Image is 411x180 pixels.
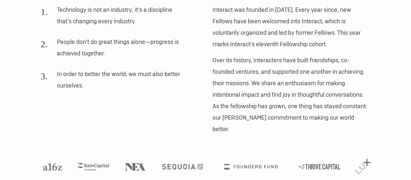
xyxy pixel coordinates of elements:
img: Bain Capital Ventures logo [77,163,109,170]
img: Sequoia logo [162,164,203,169]
img: Thrive Capital logo [299,164,340,169]
li: Technology is not an industry; it’s a discipline that’s changing every industry. [41,4,185,31]
p: Over its history, Interacters have built friendships, co-founded ventures, and supported one anot... [213,54,370,135]
img: A16Z logo [43,163,62,170]
li: In order to better the world, we must also better ourselves. [41,68,185,96]
img: Lux Capital logo [354,159,370,174]
p: Interact was founded in [DATE]. Every year since, new Fellows have been welcomed into Interact, w... [213,4,370,50]
li: People don’t do great things alone—progress is achieved together. [41,36,185,64]
img: NEA logo [125,163,146,170]
img: Founders Fund logo [224,164,277,169]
